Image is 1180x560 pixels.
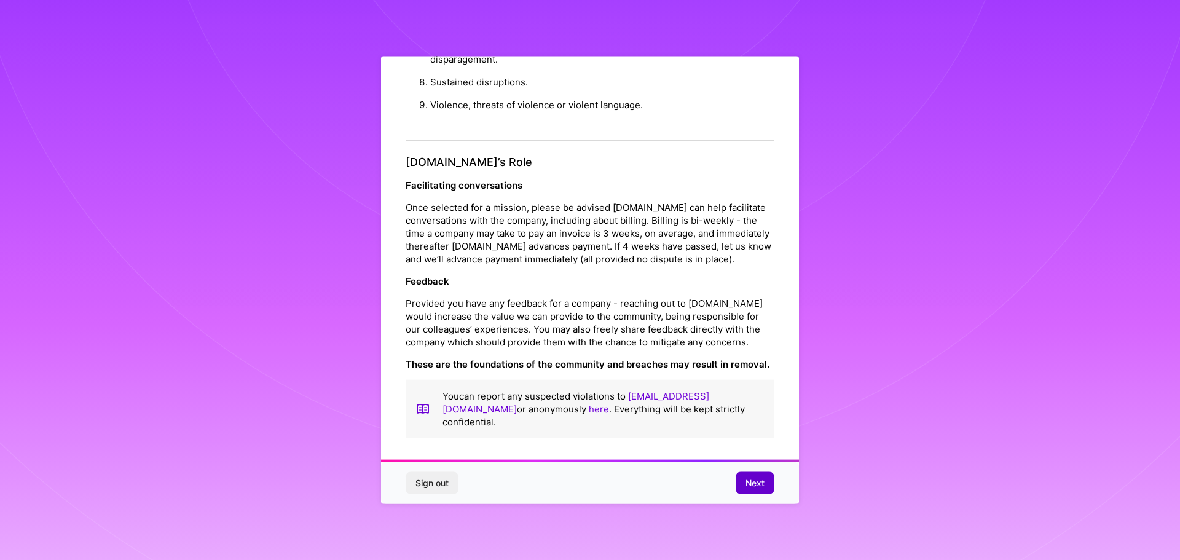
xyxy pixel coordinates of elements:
[406,179,522,191] strong: Facilitating conversations
[406,275,449,286] strong: Feedback
[406,156,774,169] h4: [DOMAIN_NAME]’s Role
[430,93,774,116] li: Violence, threats of violence or violent language.
[442,389,765,428] p: You can report any suspected violations to or anonymously . Everything will be kept strictly conf...
[415,477,449,489] span: Sign out
[406,200,774,265] p: Once selected for a mission, please be advised [DOMAIN_NAME] can help facilitate conversations wi...
[406,472,458,494] button: Sign out
[736,472,774,494] button: Next
[430,71,774,93] li: Sustained disruptions.
[415,389,430,428] img: book icon
[589,403,609,414] a: here
[442,390,709,414] a: [EMAIL_ADDRESS][DOMAIN_NAME]
[406,296,774,348] p: Provided you have any feedback for a company - reaching out to [DOMAIN_NAME] would increase the v...
[745,477,765,489] span: Next
[406,358,769,369] strong: These are the foundations of the community and breaches may result in removal.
